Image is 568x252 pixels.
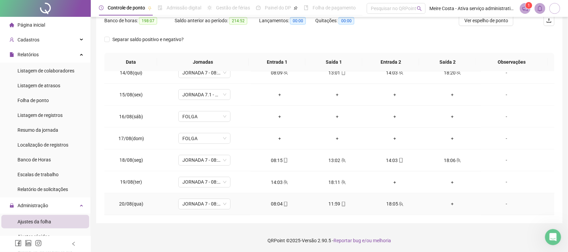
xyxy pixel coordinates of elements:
[430,5,516,12] span: Meire Costa - Ativa serviço administrativo ltda
[314,179,361,186] div: 18:11
[290,17,306,25] span: 00:00
[371,200,418,208] div: 18:05
[528,3,530,8] span: 1
[283,158,288,163] span: mobile
[314,200,361,208] div: 11:59
[256,157,303,164] div: 08:15
[207,5,212,10] span: sun
[341,180,346,185] span: team
[99,5,104,10] span: clock-circle
[526,2,532,9] sup: 1
[481,58,543,66] span: Observações
[265,5,291,10] span: Painel do DP
[17,187,68,192] span: Relatório de solicitações
[522,5,528,11] span: notification
[314,91,361,98] div: +
[120,70,142,75] span: 14/08(qui)
[229,17,247,25] span: 214:52
[119,201,143,207] span: 20/08(qua)
[9,23,14,27] span: home
[487,113,526,120] div: -
[110,36,186,43] span: Separar saldo positivo e negativo?
[17,172,59,177] span: Escalas de trabalho
[371,135,418,142] div: +
[256,5,261,10] span: dashboard
[429,113,476,120] div: +
[119,158,143,163] span: 18/08(seg)
[119,92,143,97] span: 15/08(sex)
[17,98,49,103] span: Folha de ponto
[182,90,226,100] span: JORNADA 7.1 - 08:00 AS 12:00 / 13:00 AS 17:00
[476,53,548,71] th: Observações
[182,177,226,187] span: JORNADA 7 - 08:00 AS 12: / 13:00 AS 18:00
[35,240,42,247] span: instagram
[306,53,362,71] th: Saída 1
[487,91,526,98] div: -
[315,17,371,25] div: Quitações:
[550,3,560,13] img: 33265
[314,135,361,142] div: +
[25,240,32,247] span: linkedin
[314,69,361,76] div: 13:01
[108,5,145,10] span: Controle de ponto
[341,202,346,207] span: mobile
[256,91,303,98] div: +
[398,70,403,75] span: team
[256,69,303,76] div: 08:09
[371,91,418,98] div: +
[17,113,63,118] span: Listagem de registros
[429,157,476,164] div: 18:06
[419,53,476,71] th: Saída 2
[17,127,58,133] span: Resumo da jornada
[487,157,526,164] div: -
[182,199,226,209] span: JORNADA 7 - 08:00 AS 12: / 13:00 AS 18:00
[429,135,476,142] div: +
[283,70,288,75] span: team
[71,242,76,246] span: left
[256,179,303,186] div: 14:03
[175,17,259,25] div: Saldo anterior ao período:
[371,69,418,76] div: 14:03
[118,136,144,141] span: 17/08(dom)
[259,17,315,25] div: Lançamentos:
[429,69,476,76] div: 18:20
[182,112,226,122] span: FOLGA
[119,114,143,119] span: 16/08(sáb)
[487,179,526,186] div: -
[17,68,74,73] span: Listagem de colaboradores
[339,17,354,25] span: 00:00
[362,53,419,71] th: Entrada 2
[459,15,513,26] button: Ver espelho de ponto
[182,68,226,78] span: JORNADA 7 - 08:00 AS 12: / 13:00 AS 18:00
[314,157,361,164] div: 13:02
[17,83,60,88] span: Listagem de atrasos
[249,53,306,71] th: Entrada 1
[456,158,461,163] span: team
[283,180,288,185] span: team
[17,142,68,148] span: Localização de registros
[334,238,391,243] span: Reportar bug e/ou melhoria
[9,52,14,57] span: file
[148,6,152,10] span: pushpin
[302,238,317,243] span: Versão
[17,234,50,239] span: Ajustes rápidos
[17,52,39,57] span: Relatórios
[546,18,552,23] span: upload
[398,202,403,207] span: team
[371,179,418,186] div: +
[139,17,157,25] span: 198:07
[17,219,51,224] span: Ajustes da folha
[158,5,163,10] span: file-done
[429,200,476,208] div: +
[104,53,157,71] th: Data
[256,200,303,208] div: 08:04
[9,37,14,42] span: user-add
[537,5,543,11] span: bell
[487,200,526,208] div: -
[341,70,346,75] span: mobile
[294,6,298,10] span: pushpin
[182,133,226,144] span: FOLGA
[314,113,361,120] div: +
[417,6,422,11] span: search
[487,69,526,76] div: -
